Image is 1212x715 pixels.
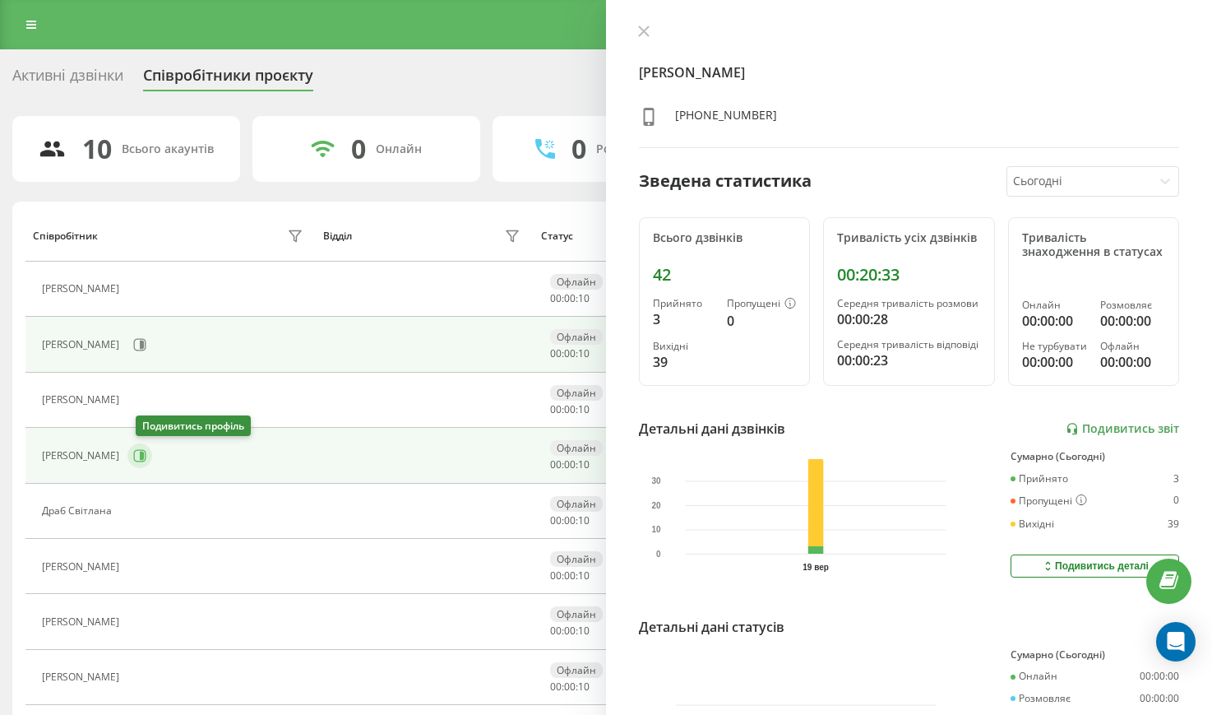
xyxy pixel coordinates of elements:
text: 30 [651,477,661,486]
span: 00 [564,624,576,638]
span: 10 [578,680,590,694]
div: [PERSON_NAME] [42,283,123,295]
div: Драб Світлана [42,505,116,517]
div: : : [550,625,590,637]
div: Офлайн [550,606,603,622]
div: Офлайн [550,440,603,456]
span: 00 [550,457,562,471]
div: 39 [1168,518,1179,530]
div: [PERSON_NAME] [42,671,123,683]
span: 00 [564,402,576,416]
div: [PERSON_NAME] [42,450,123,462]
div: : : [550,570,590,582]
div: : : [550,515,590,527]
span: 00 [550,680,562,694]
div: [PERSON_NAME] [42,339,123,351]
div: Статус [541,230,573,242]
span: 00 [550,291,562,305]
h4: [PERSON_NAME] [639,63,1179,82]
div: Онлайн [376,142,422,156]
div: 3 [1173,473,1179,485]
div: : : [550,404,590,416]
div: Прийнято [653,298,714,309]
div: Середня тривалість відповіді [837,339,980,351]
div: Середня тривалість розмови [837,298,980,309]
div: Детальні дані статусів [639,617,784,637]
div: [PERSON_NAME] [42,616,123,628]
span: 00 [564,680,576,694]
div: Open Intercom Messenger [1156,622,1196,662]
div: Розмовляє [1100,299,1165,311]
div: 00:00:00 [1140,671,1179,682]
div: 00:00:28 [837,309,980,329]
span: 10 [578,402,590,416]
text: 0 [656,550,661,559]
div: 0 [351,133,366,165]
a: Подивитись звіт [1066,422,1179,436]
text: 20 [651,501,661,510]
div: Прийнято [1011,473,1068,485]
div: 00:00:00 [1140,693,1179,704]
div: Не турбувати [1022,341,1087,352]
div: : : [550,293,590,304]
div: Зведена статистика [639,169,812,193]
div: Детальні дані дзвінків [639,419,785,439]
div: 00:00:00 [1100,352,1165,372]
button: Подивитись деталі [1011,555,1179,578]
div: : : [550,459,590,471]
div: 0 [1173,494,1179,508]
div: Сумарно (Сьогодні) [1011,451,1179,462]
div: Подивитись деталі [1041,559,1149,573]
div: Онлайн [1011,671,1057,682]
div: Офлайн [1100,341,1165,352]
text: 10 [651,526,661,535]
span: 10 [578,291,590,305]
div: Активні дзвінки [12,67,123,92]
div: Офлайн [550,496,603,512]
div: 10 [82,133,112,165]
span: 00 [564,291,576,305]
div: Відділ [323,230,352,242]
div: Онлайн [1022,299,1087,311]
div: Сумарно (Сьогодні) [1011,649,1179,661]
span: 00 [564,457,576,471]
div: 3 [653,309,714,329]
span: 00 [550,513,562,527]
div: 00:00:00 [1022,311,1087,331]
div: 0 [727,311,796,331]
div: Співробітники проєкту [143,67,313,92]
span: 10 [578,513,590,527]
div: Вихідні [1011,518,1054,530]
div: Офлайн [550,551,603,567]
div: 0 [571,133,586,165]
div: Пропущені [1011,494,1087,508]
div: Розмовляють [596,142,676,156]
div: [PERSON_NAME] [42,561,123,573]
div: 39 [653,352,714,372]
div: [PHONE_NUMBER] [675,107,777,131]
div: 00:00:00 [1100,311,1165,331]
text: 19 вер [803,563,829,572]
div: : : [550,348,590,360]
div: Подивитись профіль [136,416,251,436]
div: Розмовляє [1011,693,1071,704]
span: 00 [564,346,576,360]
div: 00:20:33 [837,265,980,285]
div: Офлайн [550,274,603,290]
span: 00 [550,346,562,360]
div: Вихідні [653,341,714,352]
div: Офлайн [550,385,603,401]
div: Офлайн [550,329,603,345]
div: Тривалість усіх дзвінків [837,231,980,245]
div: : : [550,681,590,693]
span: 10 [578,569,590,583]
div: Всього акаунтів [122,142,214,156]
div: 42 [653,265,796,285]
span: 10 [578,346,590,360]
div: Всього дзвінків [653,231,796,245]
span: 00 [564,569,576,583]
span: 10 [578,624,590,638]
div: Пропущені [727,298,796,311]
span: 00 [564,513,576,527]
span: 10 [578,457,590,471]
